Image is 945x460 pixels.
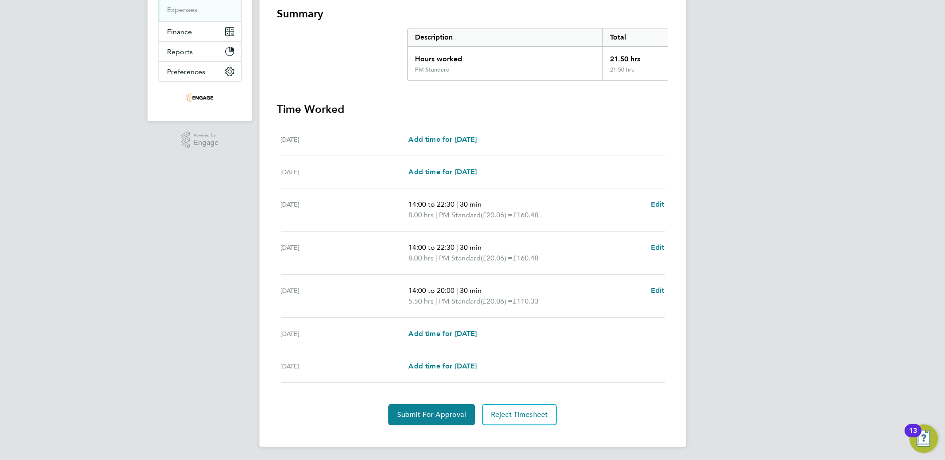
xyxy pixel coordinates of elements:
a: Expenses [167,5,198,14]
div: Total [602,28,667,46]
span: 14:00 to 22:30 [408,243,455,252]
span: Add time for [DATE] [408,135,477,144]
span: (£20.06) = [481,297,513,305]
span: Preferences [167,68,206,76]
span: 30 min [460,243,482,252]
span: Reports [167,48,193,56]
span: £110.33 [513,297,538,305]
span: 14:00 to 22:30 [408,200,455,208]
span: | [456,200,458,208]
a: Add time for [DATE] [408,361,477,372]
a: Edit [651,285,665,296]
button: Preferences [159,62,241,81]
span: PM Standard [439,253,481,264]
span: 30 min [460,286,482,295]
span: Edit [651,243,665,252]
a: Edit [651,242,665,253]
span: Powered by [194,132,219,139]
span: | [435,297,437,305]
span: Engage [194,139,219,147]
button: Reports [159,42,241,61]
div: [DATE] [281,328,409,339]
div: [DATE] [281,285,409,307]
div: Description [408,28,603,46]
a: Powered byEngage [181,132,219,148]
h3: Summary [277,7,668,21]
span: £160.48 [513,211,538,219]
span: (£20.06) = [481,254,513,262]
div: [DATE] [281,242,409,264]
span: Edit [651,286,665,295]
span: 5.50 hrs [408,297,434,305]
span: Add time for [DATE] [408,329,477,338]
div: [DATE] [281,361,409,372]
section: Timesheet [277,7,668,425]
span: 8.00 hrs [408,254,434,262]
span: Finance [167,28,192,36]
span: | [456,286,458,295]
span: 14:00 to 20:00 [408,286,455,295]
button: Open Resource Center, 13 new notifications [909,424,938,453]
a: Add time for [DATE] [408,328,477,339]
a: Add time for [DATE] [408,167,477,177]
img: frontlinerecruitment-logo-retina.png [186,91,213,105]
h3: Time Worked [277,102,668,116]
div: 13 [909,431,917,442]
div: Summary [407,28,668,81]
div: [DATE] [281,134,409,145]
span: 8.00 hrs [408,211,434,219]
span: | [435,254,437,262]
span: Reject Timesheet [491,410,548,419]
div: 21.50 hrs [602,66,667,80]
div: Hours worked [408,47,603,66]
span: Add time for [DATE] [408,168,477,176]
div: [DATE] [281,167,409,177]
span: Add time for [DATE] [408,362,477,370]
span: PM Standard [439,296,481,307]
span: (£20.06) = [481,211,513,219]
span: Submit For Approval [397,410,466,419]
div: [DATE] [281,199,409,220]
a: Add time for [DATE] [408,134,477,145]
div: PM Standard [415,66,450,73]
a: Go to home page [158,91,242,105]
span: £160.48 [513,254,538,262]
button: Reject Timesheet [482,404,557,425]
span: PM Standard [439,210,481,220]
span: Edit [651,200,665,208]
button: Finance [159,22,241,41]
a: Edit [651,199,665,210]
button: Submit For Approval [388,404,475,425]
span: 30 min [460,200,482,208]
div: 21.50 hrs [602,47,667,66]
span: | [456,243,458,252]
span: | [435,211,437,219]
